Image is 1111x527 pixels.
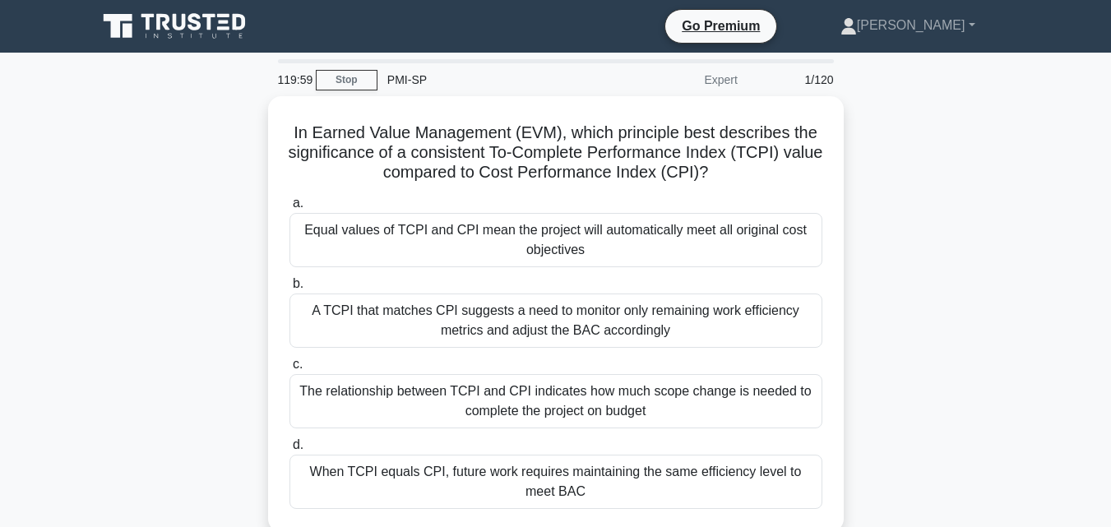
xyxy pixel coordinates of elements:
span: c. [293,357,303,371]
span: a. [293,196,303,210]
div: PMI-SP [377,63,604,96]
div: When TCPI equals CPI, future work requires maintaining the same efficiency level to meet BAC [289,455,822,509]
span: b. [293,276,303,290]
div: Equal values of TCPI and CPI mean the project will automatically meet all original cost objectives [289,213,822,267]
div: Expert [604,63,748,96]
div: 119:59 [268,63,316,96]
a: [PERSON_NAME] [801,9,1015,42]
div: 1/120 [748,63,844,96]
a: Go Premium [672,16,770,36]
div: The relationship between TCPI and CPI indicates how much scope change is needed to complete the p... [289,374,822,428]
span: d. [293,437,303,451]
div: A TCPI that matches CPI suggests a need to monitor only remaining work efficiency metrics and adj... [289,294,822,348]
a: Stop [316,70,377,90]
h5: In Earned Value Management (EVM), which principle best describes the significance of a consistent... [288,123,824,183]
